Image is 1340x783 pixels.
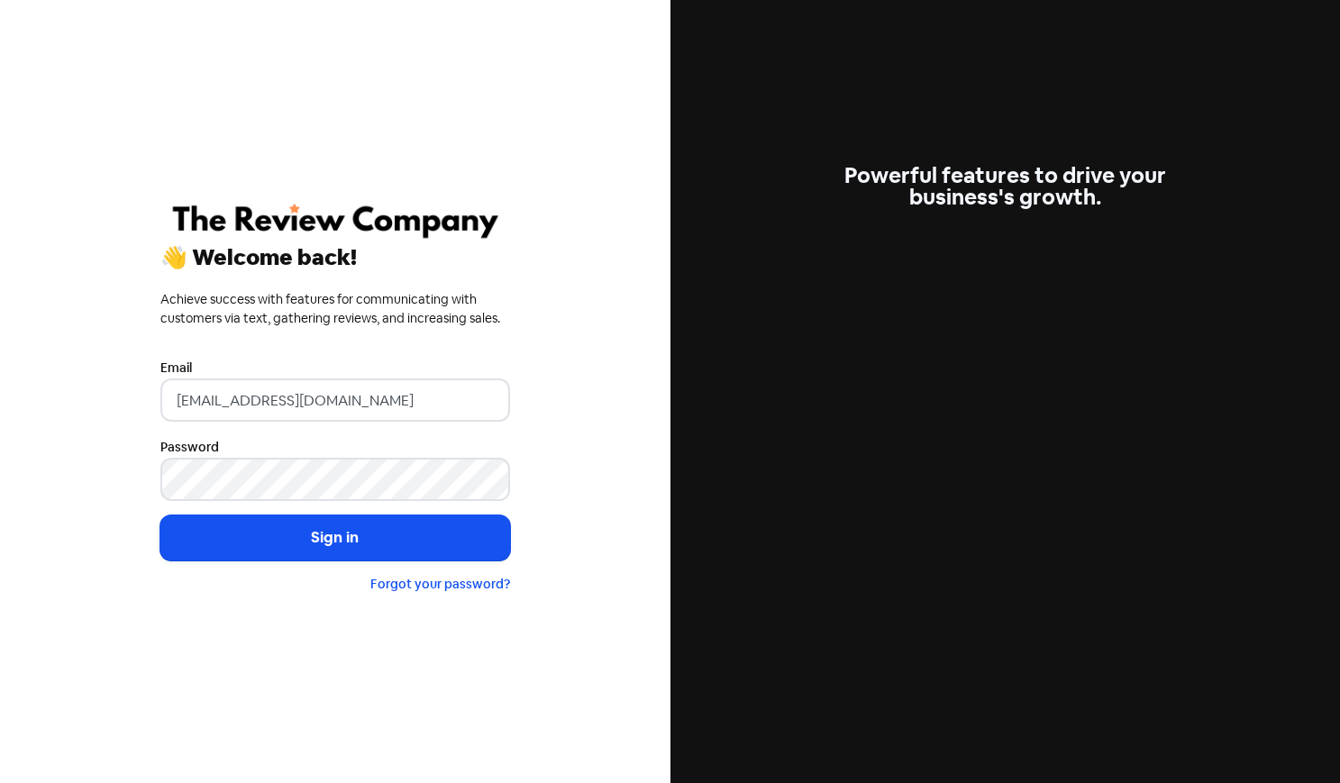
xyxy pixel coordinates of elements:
div: Powerful features to drive your business's growth. [830,165,1180,208]
input: Enter your email address... [160,378,510,422]
div: Achieve success with features for communicating with customers via text, gathering reviews, and i... [160,290,510,328]
label: Email [160,359,192,378]
label: Password [160,438,219,457]
div: 👋 Welcome back! [160,247,510,269]
button: Sign in [160,515,510,560]
a: Forgot your password? [370,576,510,592]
